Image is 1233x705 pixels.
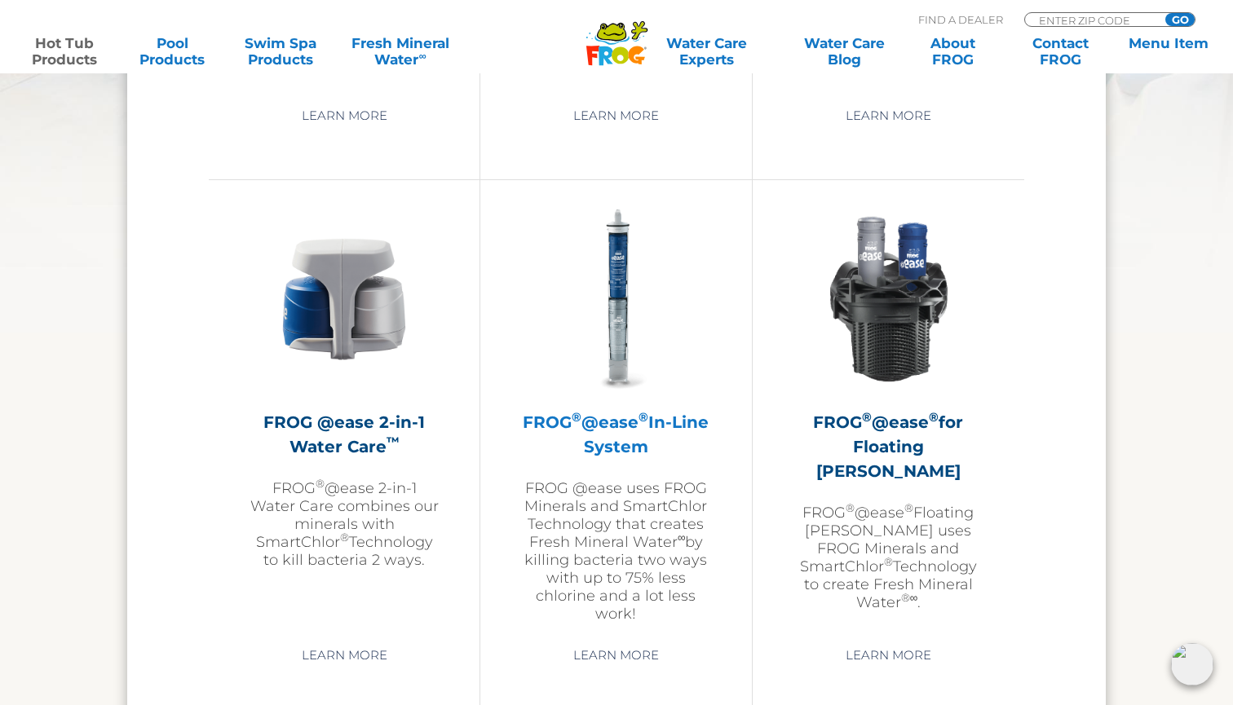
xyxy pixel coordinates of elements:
sup: ™ [387,434,400,449]
h2: FROG @ease 2-in-1 Water Care [250,410,439,459]
a: Learn More [555,641,678,670]
p: Find A Dealer [918,12,1003,27]
p: FROG @ease uses FROG Minerals and SmartChlor Technology that creates Fresh Mineral Water by killi... [521,479,710,623]
sup: ® [316,477,325,490]
input: Zip Code Form [1037,13,1147,27]
sup: ∞ [910,591,918,604]
sup: ® [846,501,855,514]
a: Hot TubProducts [16,35,113,68]
sup: ® [340,531,349,544]
a: Fresh MineralWater∞ [340,35,460,68]
a: Learn More [283,641,406,670]
a: Learn More [827,101,950,130]
img: @ease-2-in-1-Holder-v2-300x300.png [250,205,439,394]
img: inline-system-300x300.png [521,205,710,394]
sup: ∞ [418,50,426,62]
sup: ∞ [678,531,686,544]
p: FROG @ease Floating [PERSON_NAME] uses FROG Minerals and SmartChlor Technology to create Fresh Mi... [793,504,983,611]
sup: ® [929,409,939,425]
a: ContactFROG [1013,35,1109,68]
h2: FROG @ease for Floating [PERSON_NAME] [793,410,983,483]
sup: ® [639,409,648,425]
a: Menu Item [1120,35,1217,68]
a: AboutFROG [904,35,1001,68]
a: Learn More [283,101,406,130]
input: GO [1165,13,1195,26]
sup: ® [904,501,913,514]
sup: ® [901,591,910,604]
a: FROG®@ease®In-Line SystemFROG @ease uses FROG Minerals and SmartChlor Technology that creates Fre... [521,205,710,628]
a: Water CareExperts [629,35,784,68]
sup: ® [862,409,872,425]
img: InLineWeir_Front_High_inserting-v2-300x300.png [793,205,983,394]
sup: ® [884,555,893,568]
h2: FROG @ease In-Line System [521,410,710,459]
a: PoolProducts [124,35,220,68]
a: Water CareBlog [797,35,893,68]
a: FROG @ease 2-in-1 Water Care™FROG®@ease 2-in-1 Water Care combines our minerals with SmartChlor®T... [250,205,439,628]
a: Learn More [827,641,950,670]
a: Swim SpaProducts [232,35,329,68]
a: FROG®@ease®for Floating [PERSON_NAME]FROG®@ease®Floating [PERSON_NAME] uses FROG Minerals and Sma... [793,205,983,628]
sup: ® [572,409,581,425]
p: FROG @ease 2-in-1 Water Care combines our minerals with SmartChlor Technology to kill bacteria 2 ... [250,479,439,569]
img: openIcon [1171,643,1213,685]
a: Learn More [555,101,678,130]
